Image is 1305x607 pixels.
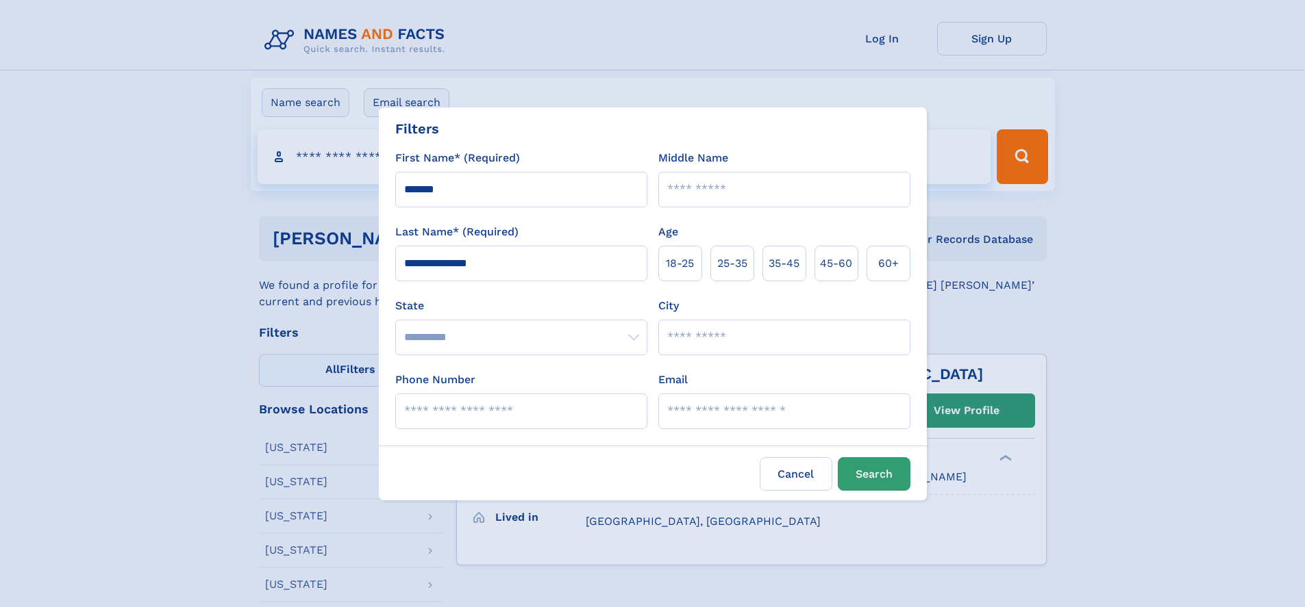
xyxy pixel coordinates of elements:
[820,255,852,272] span: 45‑60
[838,457,910,491] button: Search
[666,255,694,272] span: 18‑25
[395,118,439,139] div: Filters
[769,255,799,272] span: 35‑45
[658,150,728,166] label: Middle Name
[395,224,519,240] label: Last Name* (Required)
[395,298,647,314] label: State
[760,457,832,491] label: Cancel
[395,372,475,388] label: Phone Number
[717,255,747,272] span: 25‑35
[658,372,688,388] label: Email
[878,255,899,272] span: 60+
[658,224,678,240] label: Age
[658,298,679,314] label: City
[395,150,520,166] label: First Name* (Required)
